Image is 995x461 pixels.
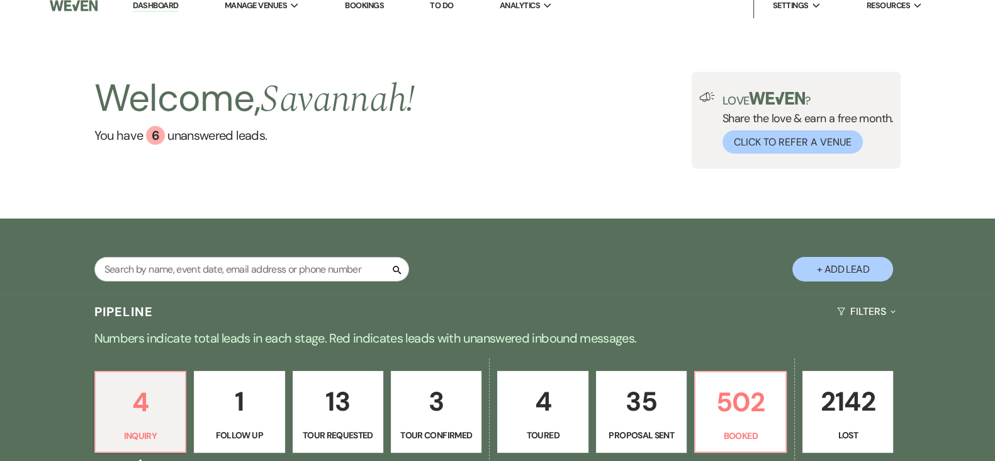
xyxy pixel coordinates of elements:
a: 13Tour Requested [293,371,383,453]
p: 4 [505,380,580,423]
a: 35Proposal Sent [596,371,687,453]
p: 35 [604,380,678,423]
a: 4Inquiry [94,371,186,453]
button: Filters [832,295,901,328]
p: 3 [399,380,473,423]
a: 2142Lost [802,371,893,453]
p: Tour Requested [301,428,375,442]
p: Toured [505,428,580,442]
p: Booked [703,429,777,443]
p: Proposal Sent [604,428,678,442]
button: + Add Lead [792,257,893,282]
a: 1Follow Up [194,371,284,453]
p: 4 [103,381,177,423]
p: Lost [811,428,885,442]
a: 4Toured [497,371,588,453]
img: weven-logo-green.svg [749,92,805,105]
p: Tour Confirmed [399,428,473,442]
input: Search by name, event date, email address or phone number [94,257,409,282]
p: Inquiry [103,429,177,443]
div: Share the love & earn a free month. [715,92,894,154]
h2: Welcome, [94,72,415,126]
h3: Pipeline [94,303,154,321]
a: 3Tour Confirmed [391,371,481,453]
a: 502Booked [694,371,786,453]
p: Follow Up [202,428,276,442]
img: loud-speaker-illustration.svg [699,92,715,102]
p: 13 [301,380,375,423]
span: Savannah ! [261,71,415,128]
p: 502 [703,381,777,423]
a: You have 6 unanswered leads. [94,126,415,145]
p: 2142 [811,380,885,423]
div: 6 [146,126,165,145]
p: 1 [202,380,276,423]
button: Click to Refer a Venue [722,130,863,154]
p: Numbers indicate total leads in each stage. Red indicates leads with unanswered inbound messages. [45,328,951,348]
p: Love ? [722,92,894,106]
